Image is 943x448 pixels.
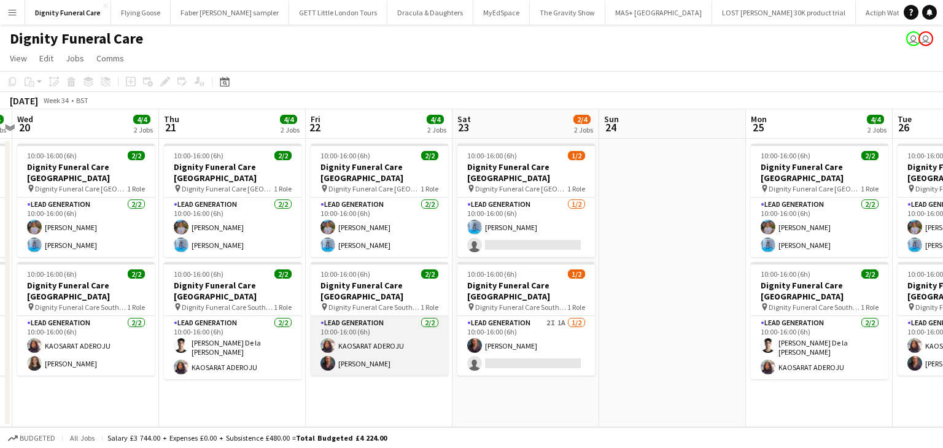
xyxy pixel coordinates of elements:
[712,1,856,25] button: LOST [PERSON_NAME] 30K product trial
[769,303,861,312] span: Dignity Funeral Care Southamption
[457,144,595,257] app-job-card: 10:00-16:00 (6h)1/2Dignity Funeral Care [GEOGRAPHIC_DATA] Dignity Funeral Care [GEOGRAPHIC_DATA]1...
[162,120,179,134] span: 21
[896,120,912,134] span: 26
[751,144,888,257] app-job-card: 10:00-16:00 (6h)2/2Dignity Funeral Care [GEOGRAPHIC_DATA] Dignity Funeral Care [GEOGRAPHIC_DATA]1...
[281,125,300,134] div: 2 Jobs
[171,1,289,25] button: Faber [PERSON_NAME] sampler
[568,269,585,279] span: 1/2
[751,262,888,379] div: 10:00-16:00 (6h)2/2Dignity Funeral Care [GEOGRAPHIC_DATA] Dignity Funeral Care Southamption1 Role...
[27,151,77,160] span: 10:00-16:00 (6h)
[174,151,223,160] span: 10:00-16:00 (6h)
[567,184,585,193] span: 1 Role
[164,316,301,379] app-card-role: Lead Generation2/210:00-16:00 (6h)[PERSON_NAME] De la [PERSON_NAME]KAOSARAT ADEROJU
[10,29,143,48] h1: Dignity Funeral Care
[861,184,879,193] span: 1 Role
[274,303,292,312] span: 1 Role
[568,151,585,160] span: 1/2
[906,31,921,46] app-user-avatar: Dorian Payne
[867,125,887,134] div: 2 Jobs
[473,1,530,25] button: MyEdSpace
[918,31,933,46] app-user-avatar: Spencer Blackwell
[296,433,387,442] span: Total Budgeted £4 224.00
[457,198,595,257] app-card-role: Lead Generation1/210:00-16:00 (6h)[PERSON_NAME]
[289,1,387,25] button: GETT Little London Tours
[457,316,595,376] app-card-role: Lead Generation2I1A1/210:00-16:00 (6h)[PERSON_NAME]
[467,269,517,279] span: 10:00-16:00 (6h)
[311,198,448,257] app-card-role: Lead Generation2/210:00-16:00 (6h)[PERSON_NAME][PERSON_NAME]
[17,114,33,125] span: Wed
[456,120,471,134] span: 23
[15,120,33,134] span: 20
[76,96,88,105] div: BST
[182,303,274,312] span: Dignity Funeral Care Southamption
[66,53,84,64] span: Jobs
[421,303,438,312] span: 1 Role
[320,269,370,279] span: 10:00-16:00 (6h)
[475,303,567,312] span: Dignity Funeral Care Southamption
[761,151,810,160] span: 10:00-16:00 (6h)
[134,125,153,134] div: 2 Jobs
[457,114,471,125] span: Sat
[17,144,155,257] app-job-card: 10:00-16:00 (6h)2/2Dignity Funeral Care [GEOGRAPHIC_DATA] Dignity Funeral Care [GEOGRAPHIC_DATA]1...
[604,114,619,125] span: Sun
[311,144,448,257] div: 10:00-16:00 (6h)2/2Dignity Funeral Care [GEOGRAPHIC_DATA] Dignity Funeral Care [GEOGRAPHIC_DATA]1...
[421,184,438,193] span: 1 Role
[311,280,448,302] h3: Dignity Funeral Care [GEOGRAPHIC_DATA]
[17,280,155,302] h3: Dignity Funeral Care [GEOGRAPHIC_DATA]
[274,184,292,193] span: 1 Role
[127,184,145,193] span: 1 Role
[605,1,712,25] button: MAS+ [GEOGRAPHIC_DATA]
[10,95,38,107] div: [DATE]
[320,151,370,160] span: 10:00-16:00 (6h)
[174,269,223,279] span: 10:00-16:00 (6h)
[17,161,155,183] h3: Dignity Funeral Care [GEOGRAPHIC_DATA]
[427,115,444,124] span: 4/4
[20,434,55,442] span: Budgeted
[421,269,438,279] span: 2/2
[133,115,150,124] span: 4/4
[769,184,861,193] span: Dignity Funeral Care [GEOGRAPHIC_DATA]
[164,114,179,125] span: Thu
[328,184,421,193] span: Dignity Funeral Care [GEOGRAPHIC_DATA]
[34,50,58,66] a: Edit
[898,114,912,125] span: Tue
[35,184,127,193] span: Dignity Funeral Care [GEOGRAPHIC_DATA]
[164,262,301,379] app-job-card: 10:00-16:00 (6h)2/2Dignity Funeral Care [GEOGRAPHIC_DATA] Dignity Funeral Care Southamption1 Role...
[751,280,888,302] h3: Dignity Funeral Care [GEOGRAPHIC_DATA]
[602,120,619,134] span: 24
[751,161,888,183] h3: Dignity Funeral Care [GEOGRAPHIC_DATA]
[17,198,155,257] app-card-role: Lead Generation2/210:00-16:00 (6h)[PERSON_NAME][PERSON_NAME]
[182,184,274,193] span: Dignity Funeral Care [GEOGRAPHIC_DATA]
[164,144,301,257] app-job-card: 10:00-16:00 (6h)2/2Dignity Funeral Care [GEOGRAPHIC_DATA] Dignity Funeral Care [GEOGRAPHIC_DATA]1...
[27,269,77,279] span: 10:00-16:00 (6h)
[421,151,438,160] span: 2/2
[856,1,916,25] button: Actiph Water
[91,50,129,66] a: Comms
[311,262,448,376] div: 10:00-16:00 (6h)2/2Dignity Funeral Care [GEOGRAPHIC_DATA] Dignity Funeral Care Southamption1 Role...
[309,120,320,134] span: 22
[68,433,97,442] span: All jobs
[17,262,155,376] app-job-card: 10:00-16:00 (6h)2/2Dignity Funeral Care [GEOGRAPHIC_DATA] Dignity Funeral Care Southamption1 Role...
[328,303,421,312] span: Dignity Funeral Care Southamption
[457,262,595,376] app-job-card: 10:00-16:00 (6h)1/2Dignity Funeral Care [GEOGRAPHIC_DATA] Dignity Funeral Care Southamption1 Role...
[164,280,301,302] h3: Dignity Funeral Care [GEOGRAPHIC_DATA]
[573,115,591,124] span: 2/4
[41,96,71,105] span: Week 34
[311,316,448,376] app-card-role: Lead Generation2/210:00-16:00 (6h)KAOSARAT ADEROJU[PERSON_NAME]
[457,280,595,302] h3: Dignity Funeral Care [GEOGRAPHIC_DATA]
[111,1,171,25] button: Flying Goose
[5,50,32,66] a: View
[751,316,888,379] app-card-role: Lead Generation2/210:00-16:00 (6h)[PERSON_NAME] De la [PERSON_NAME]KAOSARAT ADEROJU
[128,269,145,279] span: 2/2
[274,151,292,160] span: 2/2
[35,303,127,312] span: Dignity Funeral Care Southamption
[6,431,57,445] button: Budgeted
[164,198,301,257] app-card-role: Lead Generation2/210:00-16:00 (6h)[PERSON_NAME][PERSON_NAME]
